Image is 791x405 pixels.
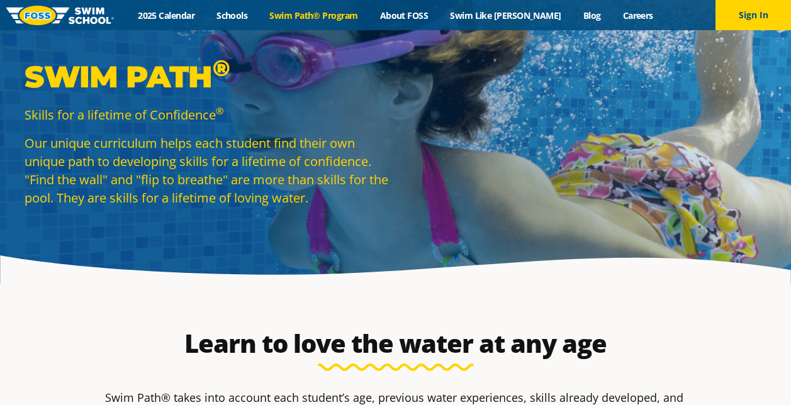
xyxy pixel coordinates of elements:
a: Swim Like [PERSON_NAME] [439,9,573,21]
img: FOSS Swim School Logo [6,6,114,25]
sup: ® [213,54,230,82]
a: Blog [572,9,612,21]
a: About FOSS [369,9,439,21]
a: 2025 Calendar [127,9,206,21]
sup: ® [216,104,223,117]
a: Careers [612,9,664,21]
p: Our unique curriculum helps each student find their own unique path to developing skills for a li... [25,134,390,207]
a: Schools [206,9,259,21]
p: Swim Path [25,58,390,96]
h2: Learn to love the water at any age [99,328,693,358]
a: Swim Path® Program [259,9,369,21]
p: Skills for a lifetime of Confidence [25,106,390,124]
